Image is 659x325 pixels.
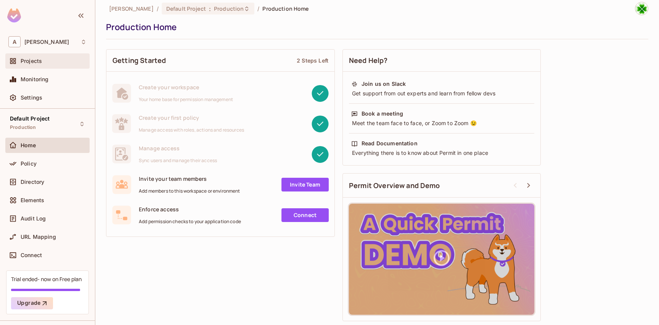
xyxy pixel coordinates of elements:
img: dajiang [635,2,648,15]
span: Enforce access [139,206,241,213]
span: Connect [21,252,42,258]
div: Get support from out experts and learn from fellow devs [351,90,532,97]
a: Connect [281,208,329,222]
span: Workspace: andy [24,39,69,45]
span: Manage access [139,145,217,152]
span: Permit Overview and Demo [349,181,440,190]
div: Book a meeting [362,110,403,117]
span: Production Home [262,5,309,12]
span: Invite your team members [139,175,240,182]
a: Invite Team [281,178,329,191]
span: Production [214,5,244,12]
span: Projects [21,58,42,64]
span: Sync users and manage their access [139,158,217,164]
span: URL Mapping [21,234,56,240]
span: Default Project [10,116,50,122]
li: / [157,5,159,12]
span: A [8,36,21,47]
span: Getting Started [113,56,166,65]
span: Settings [21,95,42,101]
img: SReyMgAAAABJRU5ErkJggg== [7,8,21,23]
span: Add permission checks to your application code [139,219,241,225]
span: Audit Log [21,216,46,222]
span: Need Help? [349,56,388,65]
div: Read Documentation [362,140,418,147]
span: Create your first policy [139,114,244,121]
span: Home [21,142,36,148]
div: Production Home [106,21,645,33]
div: Everything there is to know about Permit in one place [351,149,532,157]
span: Monitoring [21,76,49,82]
span: Elements [21,197,44,203]
span: Create your workspace [139,84,233,91]
span: Production [10,124,36,130]
span: the active workspace [109,5,154,12]
div: Trial ended- now on Free plan [11,275,82,283]
li: / [257,5,259,12]
button: Upgrade [11,297,53,309]
span: Your home base for permission management [139,97,233,103]
span: Directory [21,179,44,185]
div: Meet the team face to face, or Zoom to Zoom 😉 [351,119,532,127]
div: 2 Steps Left [297,57,328,64]
span: Add members to this workspace or environment [139,188,240,194]
span: Policy [21,161,37,167]
span: Manage access with roles, actions and resources [139,127,244,133]
span: : [209,6,211,12]
span: Default Project [166,5,206,12]
div: Join us on Slack [362,80,406,88]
